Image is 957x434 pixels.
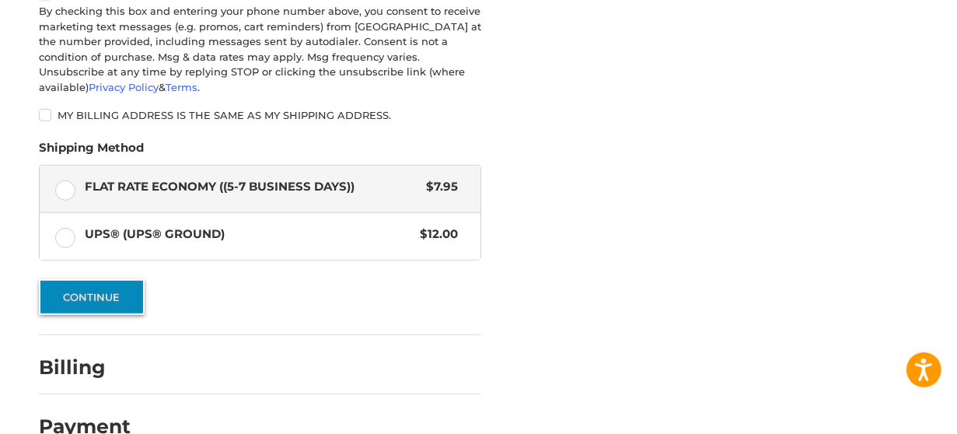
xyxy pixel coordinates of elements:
span: Flat Rate Economy ((5-7 Business Days)) [86,178,419,196]
span: $12.00 [412,226,458,243]
label: My billing address is the same as my shipping address. [39,109,481,121]
div: By checking this box and entering your phone number above, you consent to receive marketing text ... [39,4,481,95]
legend: Shipping Method [39,139,144,164]
a: Privacy Policy [89,81,159,93]
button: Continue [39,279,145,315]
iframe: Google Customer Reviews [829,392,957,434]
h2: Billing [39,355,130,380]
span: UPS® (UPS® Ground) [86,226,413,243]
span: $7.95 [418,178,458,196]
a: Terms [166,81,197,93]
